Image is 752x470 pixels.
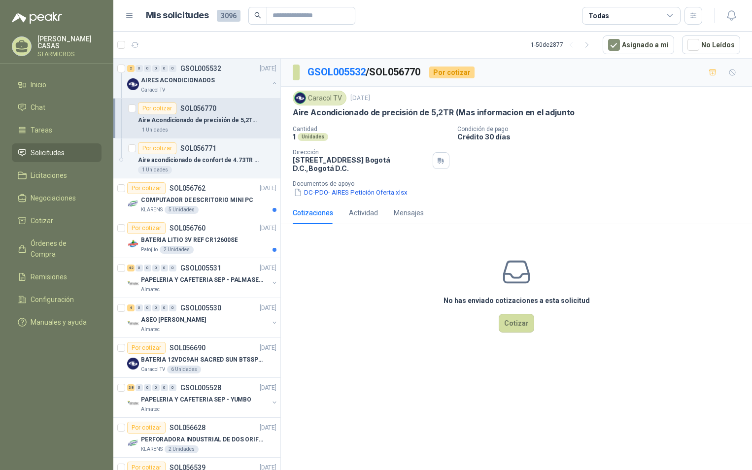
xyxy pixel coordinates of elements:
[170,185,205,192] p: SOL056762
[260,184,276,193] p: [DATE]
[127,65,135,72] div: 2
[217,10,240,22] span: 3096
[170,344,205,351] p: SOL056690
[127,422,166,434] div: Por cotizar
[31,125,52,135] span: Tareas
[141,286,160,294] p: Almatec
[293,107,575,118] p: Aire Acondicionado de precisión de 5,2TR (Mas informacion en el adjunto
[308,65,421,80] p: / SOL056770
[12,121,102,139] a: Tareas
[12,98,102,117] a: Chat
[138,126,172,134] div: 1 Unidades
[127,342,166,354] div: Por cotizar
[138,102,176,114] div: Por cotizar
[260,224,276,233] p: [DATE]
[161,65,168,72] div: 0
[152,265,160,271] div: 0
[136,304,143,311] div: 0
[12,166,102,185] a: Licitaciones
[136,65,143,72] div: 0
[31,193,76,203] span: Negociaciones
[127,262,278,294] a: 42 0 0 0 0 0 GSOL005531[DATE] Company LogoPAPELERIA Y CAFETERIA SEP - PALMASECAAlmatec
[113,418,280,458] a: Por cotizarSOL056628[DATE] Company LogoPERFORADORA INDUSTRIAL DE DOS ORIFICIOSKLARENS2 Unidades
[37,35,102,49] p: [PERSON_NAME] CASAS
[141,196,253,205] p: COMPUTADOR DE ESCRITORIO MINI PC
[161,265,168,271] div: 0
[127,182,166,194] div: Por cotizar
[161,384,168,391] div: 0
[31,170,67,181] span: Licitaciones
[141,235,238,245] p: BATERIA LITIO 3V REF CR12600SE
[293,91,346,105] div: Caracol TV
[141,366,165,373] p: Caracol TV
[169,384,176,391] div: 0
[136,265,143,271] div: 0
[127,63,278,94] a: 2 0 0 0 0 0 GSOL005532[DATE] Company LogoAIRES ACONDICIONADOSCaracol TV
[31,271,67,282] span: Remisiones
[293,180,748,187] p: Documentos de apoyo
[12,313,102,332] a: Manuales y ayuda
[138,156,261,165] p: Aire acondicionado de confort de 4.73TR (Mas informacion en el adjunto
[293,207,333,218] div: Cotizaciones
[12,189,102,207] a: Negociaciones
[293,149,429,156] p: Dirección
[141,395,251,404] p: PAPELERIA Y CAFETERIA SEP - YUMBO
[144,304,151,311] div: 0
[37,51,102,57] p: STARMICROS
[588,10,609,21] div: Todas
[167,366,201,373] div: 6 Unidades
[293,133,296,141] p: 1
[293,156,429,172] p: [STREET_ADDRESS] Bogotá D.C. , Bogotá D.C.
[138,142,176,154] div: Por cotizar
[457,126,748,133] p: Condición de pago
[127,304,135,311] div: 4
[293,126,449,133] p: Cantidad
[161,304,168,311] div: 0
[12,234,102,264] a: Órdenes de Compra
[127,222,166,234] div: Por cotizar
[138,166,172,174] div: 1 Unidades
[127,238,139,250] img: Company Logo
[127,78,139,90] img: Company Logo
[349,207,378,218] div: Actividad
[394,207,424,218] div: Mensajes
[144,65,151,72] div: 0
[141,445,163,453] p: KLARENS
[31,294,74,305] span: Configuración
[127,302,278,334] a: 4 0 0 0 0 0 GSOL005530[DATE] Company LogoASEO [PERSON_NAME]Almatec
[260,264,276,273] p: [DATE]
[127,358,139,369] img: Company Logo
[170,225,205,232] p: SOL056760
[682,35,740,54] button: No Leídos
[127,198,139,210] img: Company Logo
[457,133,748,141] p: Crédito 30 días
[444,295,590,306] h3: No has enviado cotizaciones a esta solicitud
[12,211,102,230] a: Cotizar
[12,12,62,24] img: Logo peakr
[127,382,278,413] a: 38 0 0 0 0 0 GSOL005528[DATE] Company LogoPAPELERIA Y CAFETERIA SEP - YUMBOAlmatec
[31,102,45,113] span: Chat
[138,116,261,125] p: Aire Acondicionado de precisión de 5,2TR (Mas informacion en el adjunto
[165,445,199,453] div: 2 Unidades
[169,265,176,271] div: 0
[127,384,135,391] div: 38
[113,138,280,178] a: Por cotizarSOL056771Aire acondicionado de confort de 4.73TR (Mas informacion en el adjunto1 Unidades
[113,338,280,378] a: Por cotizarSOL056690[DATE] Company LogoBATERIA 12VDC9AH SACRED SUN BTSSP12-9HRCaracol TV6 Unidades
[603,35,674,54] button: Asignado a mi
[170,424,205,431] p: SOL056628
[260,303,276,313] p: [DATE]
[141,405,160,413] p: Almatec
[293,187,409,198] button: DC-PDO- AIRES Petición Oferta.xlsx
[146,8,209,23] h1: Mis solicitudes
[499,314,534,333] button: Cotizar
[180,384,221,391] p: GSOL005528
[127,318,139,330] img: Company Logo
[141,355,264,365] p: BATERIA 12VDC9AH SACRED SUN BTSSP12-9HR
[165,206,199,214] div: 5 Unidades
[260,343,276,353] p: [DATE]
[127,437,139,449] img: Company Logo
[141,275,264,285] p: PAPELERIA Y CAFETERIA SEP - PALMASECA
[113,178,280,218] a: Por cotizarSOL056762[DATE] Company LogoCOMPUTADOR DE ESCRITORIO MINI PCKLARENS5 Unidades
[12,268,102,286] a: Remisiones
[127,278,139,290] img: Company Logo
